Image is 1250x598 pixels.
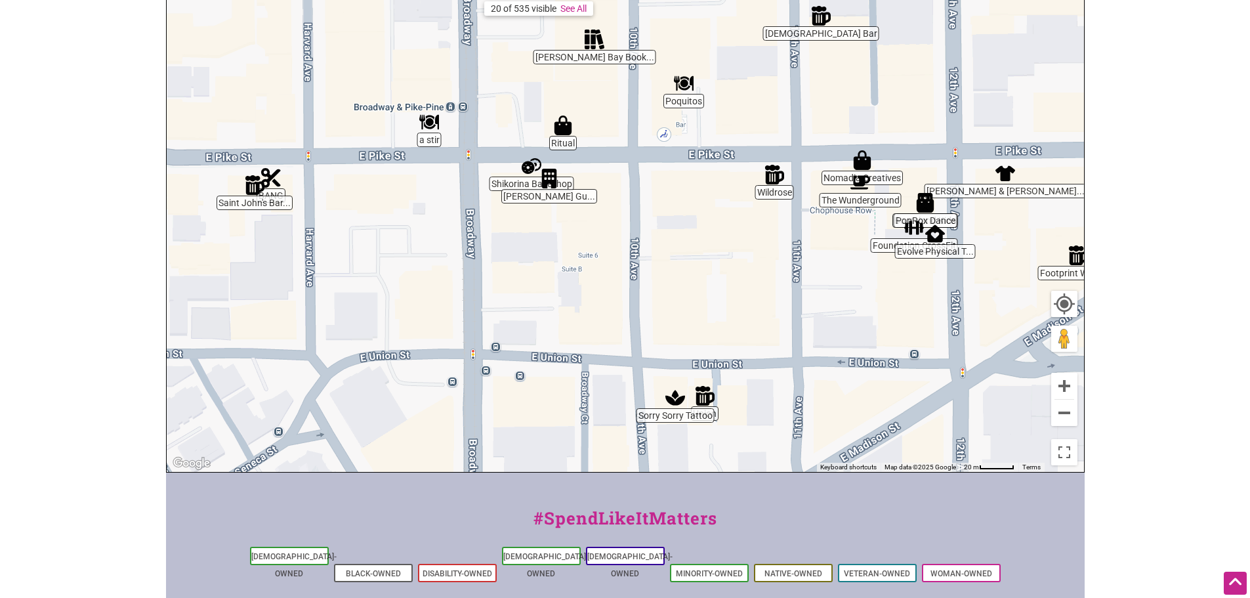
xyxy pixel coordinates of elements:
[1051,291,1077,317] button: Your Location
[925,224,945,244] div: Evolve Physical Therapy
[170,455,213,472] img: Google
[930,569,992,578] a: Woman-Owned
[1051,373,1077,399] button: Zoom in
[539,169,559,188] div: Susan Palmer's Guitar Studio
[676,569,743,578] a: Minority-Owned
[904,218,924,238] div: Foundation CrossFit
[885,463,956,471] span: Map data ©2025 Google
[585,30,604,49] div: Elliott Bay Book Company
[1051,400,1077,426] button: Zoom out
[346,569,401,578] a: Black-Owned
[811,6,831,26] div: Queer Bar
[261,168,281,188] div: BANG
[503,552,589,578] a: [DEMOGRAPHIC_DATA]-Owned
[1050,438,1078,466] button: Toggle fullscreen view
[695,386,715,406] div: Union
[166,505,1085,544] div: #SpendLikeItMatters
[964,463,979,471] span: 20 m
[419,112,439,132] div: a stir
[995,163,1015,183] div: Sergius & Bacchus Menswear
[665,388,685,408] div: Sorry Sorry Tattoo
[1051,326,1077,352] button: Drag Pegman onto the map to open Street View
[764,165,784,184] div: Wildrose
[915,193,935,213] div: PopRox Dance
[960,463,1018,472] button: Map Scale: 20 m per 50 pixels
[1068,246,1088,265] div: Footprint Wine Tap
[820,463,877,472] button: Keyboard shortcuts
[170,455,213,472] a: Open this area in Google Maps (opens a new window)
[491,3,556,14] div: 20 of 535 visible
[764,569,822,578] a: Native-Owned
[522,156,541,176] div: Shikorina Bakeshop
[560,3,587,14] a: See All
[423,569,492,578] a: Disability-Owned
[850,173,870,192] div: The Wunderground
[587,552,673,578] a: [DEMOGRAPHIC_DATA]-Owned
[852,150,872,170] div: Nomadia Creatives
[1022,463,1041,471] a: Terms
[674,74,694,93] div: Poquitos
[553,116,573,135] div: Ritual
[1224,572,1247,595] div: Scroll Back to Top
[251,552,337,578] a: [DEMOGRAPHIC_DATA]-Owned
[844,569,910,578] a: Veteran-Owned
[245,175,264,195] div: Saint John's Bar and Eatery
